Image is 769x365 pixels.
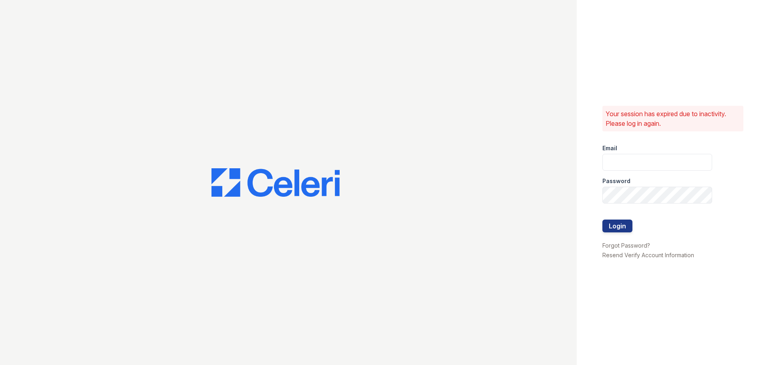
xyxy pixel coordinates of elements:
button: Login [602,220,632,232]
a: Forgot Password? [602,242,650,249]
label: Email [602,144,617,152]
img: CE_Logo_Blue-a8612792a0a2168367f1c8372b55b34899dd931a85d93a1a3d3e32e68fde9ad4.png [211,168,340,197]
p: Your session has expired due to inactivity. Please log in again. [606,109,740,128]
label: Password [602,177,630,185]
a: Resend Verify Account Information [602,252,694,258]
